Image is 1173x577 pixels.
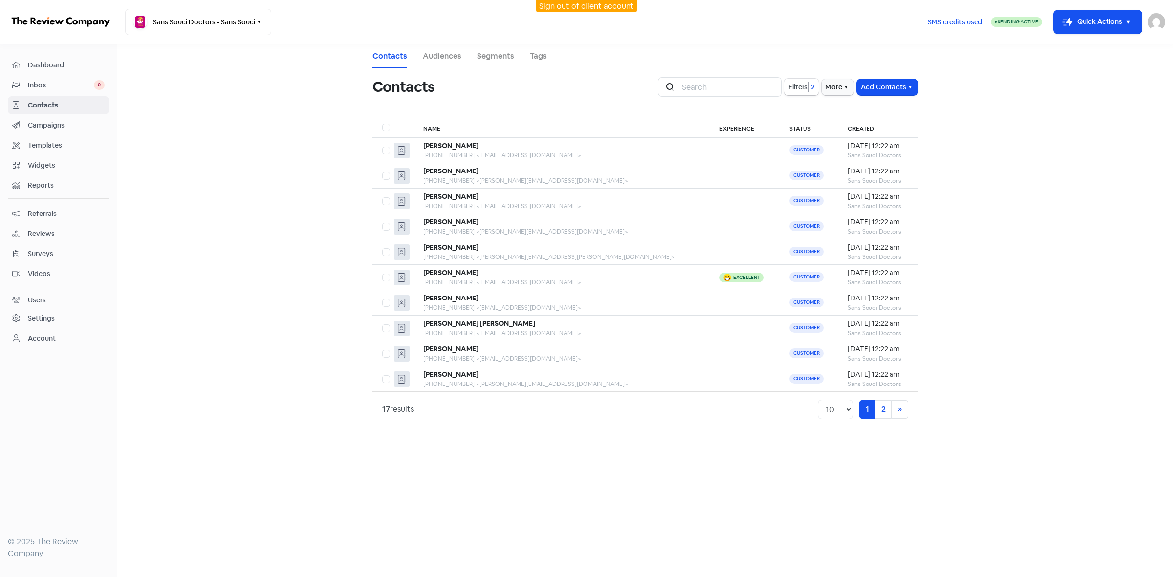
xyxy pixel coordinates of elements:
[28,100,105,110] span: Contacts
[8,225,109,243] a: Reviews
[28,295,46,305] div: Users
[848,242,908,253] div: [DATE] 12:22 am
[848,253,908,261] div: Sans Souci Doctors
[789,374,824,384] span: Customer
[28,229,105,239] span: Reviews
[423,253,700,261] div: [PHONE_NUMBER] <[PERSON_NAME][EMAIL_ADDRESS][PERSON_NAME][DOMAIN_NAME]>
[423,141,478,150] b: [PERSON_NAME]
[848,141,908,151] div: [DATE] 12:22 am
[423,50,461,62] a: Audiences
[848,319,908,329] div: [DATE] 12:22 am
[898,404,902,414] span: »
[780,118,838,138] th: Status
[848,344,908,354] div: [DATE] 12:22 am
[848,278,908,287] div: Sans Souci Doctors
[530,50,547,62] a: Tags
[822,79,854,95] button: More
[423,319,535,328] b: [PERSON_NAME] [PERSON_NAME]
[8,176,109,194] a: Reports
[859,400,875,419] a: 1
[789,272,824,282] span: Customer
[423,370,478,379] b: [PERSON_NAME]
[789,247,824,256] span: Customer
[423,354,700,363] div: [PHONE_NUMBER] <[EMAIL_ADDRESS][DOMAIN_NAME]>
[423,151,700,160] div: [PHONE_NUMBER] <[EMAIL_ADDRESS][DOMAIN_NAME]>
[8,309,109,327] a: Settings
[28,249,105,259] span: Surveys
[8,56,109,74] a: Dashboard
[788,82,808,92] span: Filters
[991,16,1042,28] a: Sending Active
[8,329,109,347] a: Account
[998,19,1038,25] span: Sending Active
[423,380,700,388] div: [PHONE_NUMBER] <[PERSON_NAME][EMAIL_ADDRESS][DOMAIN_NAME]>
[809,82,815,92] span: 2
[28,140,105,150] span: Templates
[919,16,991,26] a: SMS credits used
[789,221,824,231] span: Customer
[423,243,478,252] b: [PERSON_NAME]
[28,60,105,70] span: Dashboard
[848,369,908,380] div: [DATE] 12:22 am
[94,80,105,90] span: 0
[928,17,982,27] span: SMS credits used
[789,171,824,180] span: Customer
[28,180,105,191] span: Reports
[423,217,478,226] b: [PERSON_NAME]
[372,50,407,62] a: Contacts
[423,303,700,312] div: [PHONE_NUMBER] <[EMAIL_ADDRESS][DOMAIN_NAME]>
[423,176,700,185] div: [PHONE_NUMBER] <[PERSON_NAME][EMAIL_ADDRESS][DOMAIN_NAME]>
[28,120,105,130] span: Campaigns
[423,294,478,302] b: [PERSON_NAME]
[848,192,908,202] div: [DATE] 12:22 am
[848,202,908,211] div: Sans Souci Doctors
[8,136,109,154] a: Templates
[423,268,478,277] b: [PERSON_NAME]
[676,77,782,97] input: Search
[848,380,908,388] div: Sans Souci Doctors
[857,79,918,95] button: Add Contacts
[28,80,94,90] span: Inbox
[848,354,908,363] div: Sans Souci Doctors
[125,9,271,35] button: Sans Souci Doctors - Sans Souci
[848,303,908,312] div: Sans Souci Doctors
[848,329,908,338] div: Sans Souci Doctors
[539,1,634,11] a: Sign out of client account
[8,96,109,114] a: Contacts
[891,400,908,419] a: Next
[28,333,56,343] div: Account
[28,160,105,171] span: Widgets
[423,344,478,353] b: [PERSON_NAME]
[382,404,414,415] div: results
[8,156,109,174] a: Widgets
[848,268,908,278] div: [DATE] 12:22 am
[8,116,109,134] a: Campaigns
[8,265,109,283] a: Videos
[789,145,824,155] span: Customer
[372,71,434,103] h1: Contacts
[1148,13,1165,31] img: User
[875,400,892,419] a: 2
[423,192,478,201] b: [PERSON_NAME]
[477,50,514,62] a: Segments
[423,227,700,236] div: [PHONE_NUMBER] <[PERSON_NAME][EMAIL_ADDRESS][DOMAIN_NAME]>
[848,166,908,176] div: [DATE] 12:22 am
[789,298,824,307] span: Customer
[848,227,908,236] div: Sans Souci Doctors
[382,404,390,414] strong: 17
[784,79,819,95] button: Filters2
[423,329,700,338] div: [PHONE_NUMBER] <[EMAIL_ADDRESS][DOMAIN_NAME]>
[423,167,478,175] b: [PERSON_NAME]
[733,275,760,280] div: Excellent
[1054,10,1142,34] button: Quick Actions
[710,118,780,138] th: Experience
[423,278,700,287] div: [PHONE_NUMBER] <[EMAIL_ADDRESS][DOMAIN_NAME]>
[423,202,700,211] div: [PHONE_NUMBER] <[EMAIL_ADDRESS][DOMAIN_NAME]>
[848,151,908,160] div: Sans Souci Doctors
[8,291,109,309] a: Users
[28,313,55,323] div: Settings
[789,196,824,206] span: Customer
[789,348,824,358] span: Customer
[8,76,109,94] a: Inbox 0
[848,217,908,227] div: [DATE] 12:22 am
